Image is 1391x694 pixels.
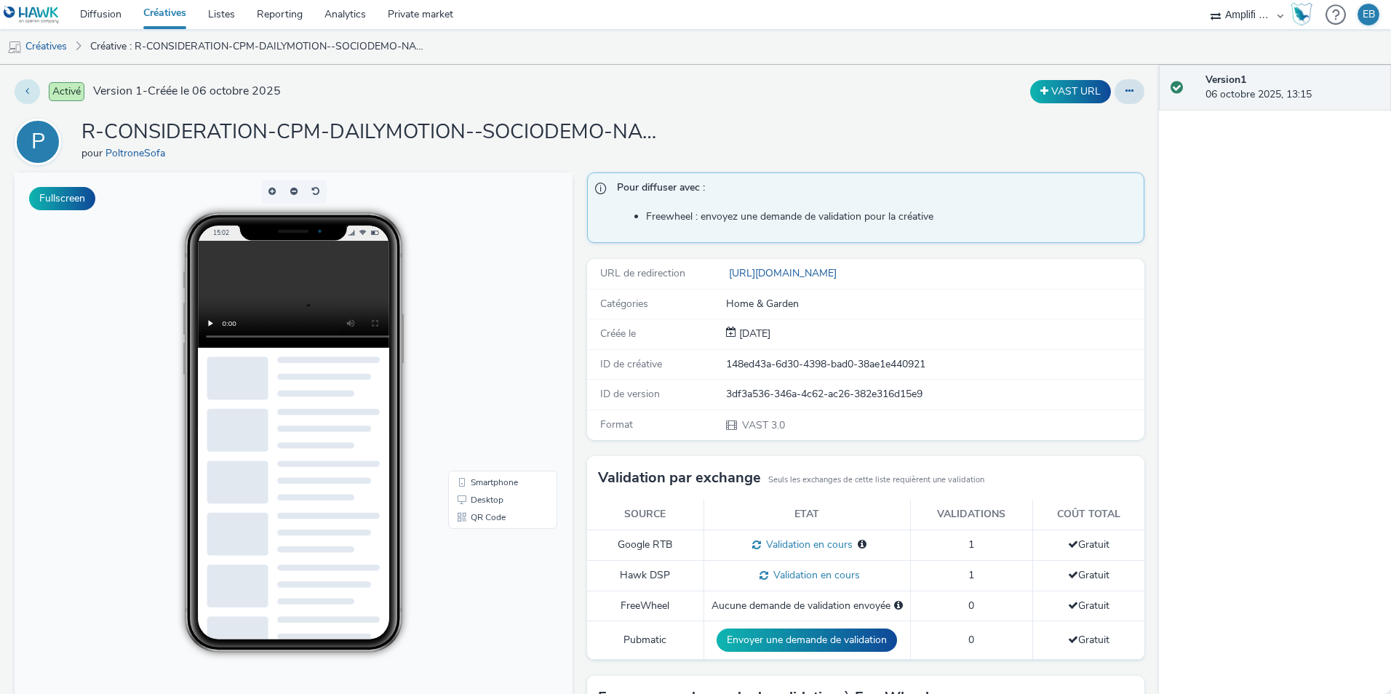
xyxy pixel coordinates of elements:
[600,297,648,311] span: Catégories
[15,135,67,148] a: P
[105,146,171,160] a: PoltroneSofa
[968,538,974,551] span: 1
[437,336,540,354] li: QR Code
[910,500,1033,530] th: Validations
[1205,73,1379,103] div: 06 octobre 2025, 13:15
[4,6,60,24] img: undefined Logo
[717,629,897,652] button: Envoyer une demande de validation
[600,357,662,371] span: ID de créative
[456,340,491,349] span: QR Code
[456,306,503,314] span: Smartphone
[704,500,910,530] th: Etat
[726,266,842,280] a: [URL][DOMAIN_NAME]
[1068,568,1109,582] span: Gratuit
[600,327,636,340] span: Créée le
[1291,3,1318,26] a: Hawk Academy
[31,121,45,162] div: P
[437,319,540,336] li: Desktop
[646,210,1137,224] li: Freewheel : envoyez une demande de validation pour la créative
[598,467,761,489] h3: Validation par exchange
[1363,4,1375,25] div: EB
[1068,599,1109,613] span: Gratuit
[7,40,22,55] img: mobile
[1068,633,1109,647] span: Gratuit
[600,266,685,280] span: URL de redirection
[968,633,974,647] span: 0
[736,327,770,340] span: [DATE]
[587,560,704,591] td: Hawk DSP
[1068,538,1109,551] span: Gratuit
[894,599,903,613] div: Sélectionnez un deal ci-dessous et cliquez sur Envoyer pour envoyer une demande de validation à F...
[600,387,660,401] span: ID de version
[93,83,281,100] span: Version 1 - Créée le 06 octobre 2025
[1033,500,1145,530] th: Coût total
[81,119,663,146] h1: R-CONSIDERATION-CPM-DAILYMOTION--SOCIODEMO-NA-TRUEVIEWSKIPPABLE-1x1-Multidevice-15s_PROMO_W41_V1_...
[968,599,974,613] span: 0
[736,327,770,341] div: Création 06 octobre 2025, 13:15
[1030,80,1111,103] button: VAST URL
[1205,73,1246,87] strong: Version 1
[741,418,785,432] span: VAST 3.0
[712,599,903,613] div: Aucune demande de validation envoyée
[456,323,489,332] span: Desktop
[1027,80,1115,103] div: Dupliquer la créative en un VAST URL
[726,357,1143,372] div: 148ed43a-6d30-4398-bad0-38ae1e440921
[83,29,431,64] a: Créative : R-CONSIDERATION-CPM-DAILYMOTION--SOCIODEMO-NA-TRUEVIEWSKIPPABLE-1x1-Multidevice-15s_PR...
[726,297,1143,311] div: Home & Garden
[1291,3,1312,26] img: Hawk Academy
[81,146,105,160] span: pour
[199,56,215,64] span: 15:02
[761,538,853,551] span: Validation en cours
[768,568,860,582] span: Validation en cours
[587,591,704,621] td: FreeWheel
[600,418,633,431] span: Format
[587,621,704,659] td: Pubmatic
[768,474,984,486] small: Seuls les exchanges de cette liste requièrent une validation
[968,568,974,582] span: 1
[587,530,704,560] td: Google RTB
[49,82,84,101] span: Activé
[617,180,1130,199] span: Pour diffuser avec :
[587,500,704,530] th: Source
[726,387,1143,402] div: 3df3a536-346a-4c62-ac26-382e316d15e9
[29,187,95,210] button: Fullscreen
[437,301,540,319] li: Smartphone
